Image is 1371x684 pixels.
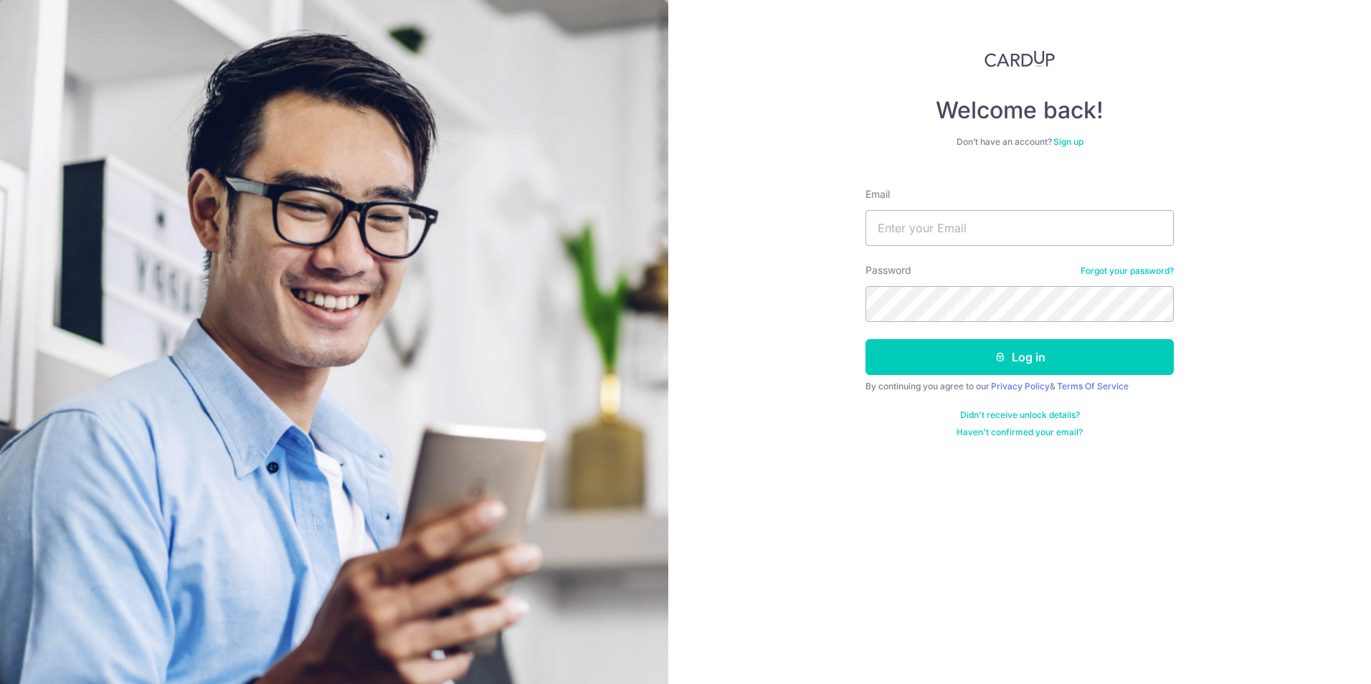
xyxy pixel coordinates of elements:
[960,409,1080,421] a: Didn't receive unlock details?
[1057,381,1129,391] a: Terms Of Service
[865,210,1174,246] input: Enter your Email
[865,381,1174,392] div: By continuing you agree to our &
[985,50,1055,67] img: CardUp Logo
[1053,136,1083,147] a: Sign up
[957,427,1083,438] a: Haven't confirmed your email?
[865,96,1174,125] h4: Welcome back!
[991,381,1050,391] a: Privacy Policy
[865,136,1174,148] div: Don’t have an account?
[865,187,890,201] label: Email
[1081,265,1174,277] a: Forgot your password?
[865,263,911,277] label: Password
[865,339,1174,375] button: Log in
